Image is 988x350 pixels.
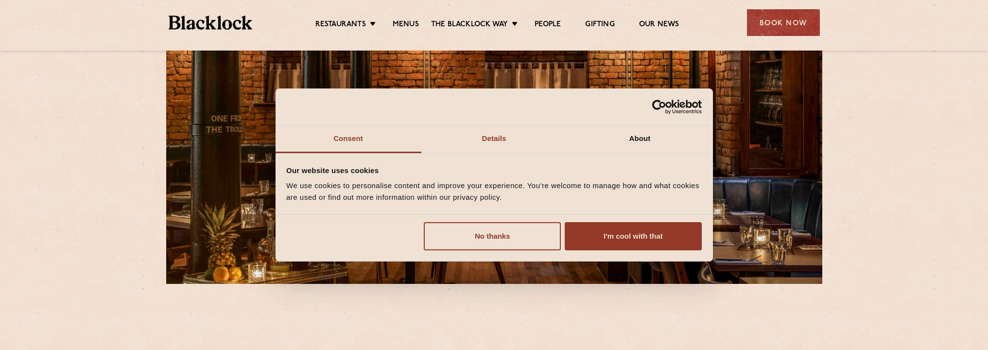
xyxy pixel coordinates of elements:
[535,20,561,31] a: People
[393,20,419,31] a: Menus
[747,9,820,36] div: Book Now
[565,222,702,250] button: I'm cool with that
[421,125,567,153] a: Details
[286,165,702,176] div: Our website uses cookies
[276,125,421,153] a: Consent
[585,20,614,31] a: Gifting
[567,125,713,153] a: About
[315,20,366,31] a: Restaurants
[424,222,561,250] button: No thanks
[286,180,702,203] div: We use cookies to personalise content and improve your experience. You're welcome to manage how a...
[639,20,679,31] a: Our News
[617,100,702,114] a: Usercentrics Cookiebot - opens in a new window
[169,16,253,30] img: BL_Textured_Logo-footer-cropped.svg
[431,20,508,31] a: The Blacklock Way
